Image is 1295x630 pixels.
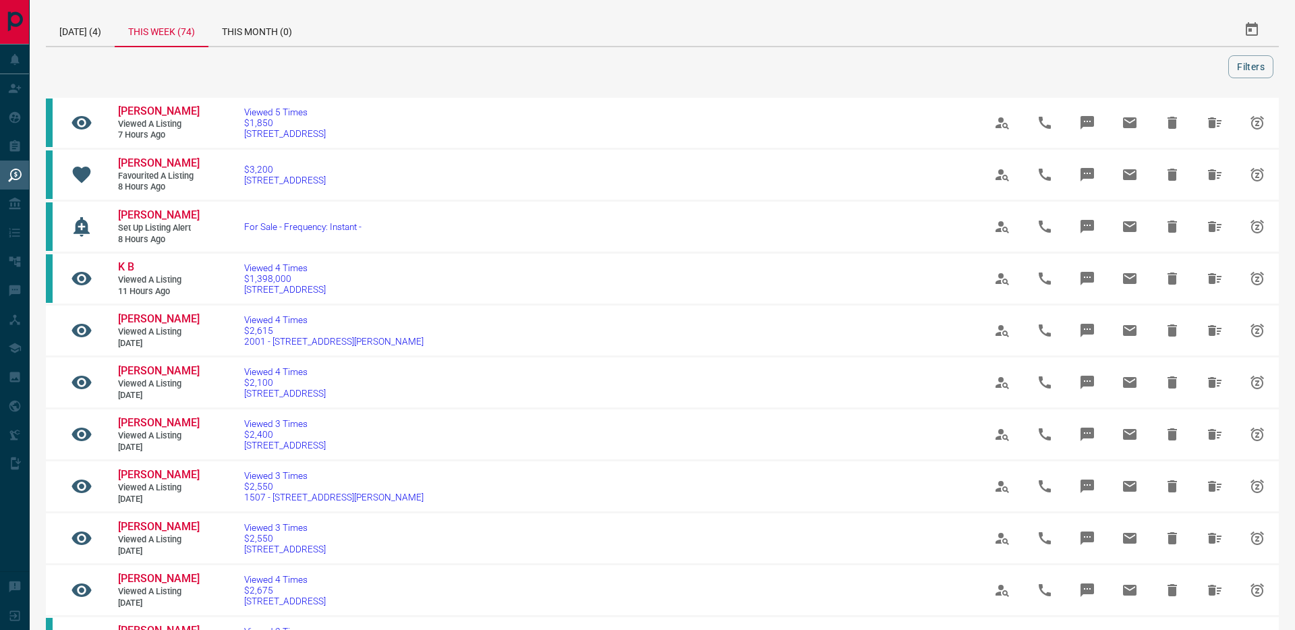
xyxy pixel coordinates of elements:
span: [PERSON_NAME] [118,364,200,377]
span: Viewed a Listing [118,482,199,494]
span: [PERSON_NAME] [118,105,200,117]
span: Snooze [1241,470,1273,503]
span: [PERSON_NAME] [118,520,200,533]
span: Snooze [1241,366,1273,399]
span: $3,200 [244,164,326,175]
a: $3,200[STREET_ADDRESS] [244,164,326,185]
a: K B [118,260,199,275]
span: View Profile [986,107,1018,139]
span: Favourited a Listing [118,171,199,182]
span: Hide All from Nwamaka Orgor [1199,159,1231,191]
span: Email [1114,107,1146,139]
span: Message [1071,366,1103,399]
span: Set up Listing Alert [118,223,199,234]
span: Hide All from Oleksandra Fesyk [1199,314,1231,347]
a: [PERSON_NAME] [118,312,199,326]
span: Hide [1156,314,1188,347]
span: View Profile [986,314,1018,347]
div: condos.ca [46,150,53,199]
span: $2,675 [244,585,326,596]
span: [PERSON_NAME] [118,468,200,481]
span: Message [1071,470,1103,503]
a: For Sale - Frequency: Instant - [244,221,362,232]
span: Call [1029,366,1061,399]
div: condos.ca [46,254,53,303]
span: Viewed 4 Times [244,314,424,325]
span: Viewed a Listing [118,378,199,390]
span: [DATE] [118,546,199,557]
span: Message [1071,522,1103,554]
span: $1,850 [244,117,326,128]
span: [PERSON_NAME] [118,312,200,325]
span: Call [1029,522,1061,554]
span: 1507 - [STREET_ADDRESS][PERSON_NAME] [244,492,424,503]
span: Hide [1156,262,1188,295]
span: Message [1071,107,1103,139]
a: Viewed 4 Times$2,100[STREET_ADDRESS] [244,366,326,399]
span: Message [1071,574,1103,606]
span: Call [1029,210,1061,243]
button: Select Date Range [1236,13,1268,46]
span: Hide [1156,159,1188,191]
span: Viewed a Listing [118,119,199,130]
span: [STREET_ADDRESS] [244,284,326,295]
span: Snooze [1241,210,1273,243]
span: 8 hours ago [118,234,199,246]
span: Snooze [1241,107,1273,139]
button: Filters [1228,55,1273,78]
span: Hide [1156,418,1188,451]
span: Snooze [1241,418,1273,451]
span: Email [1114,522,1146,554]
span: $2,550 [244,533,326,544]
span: Message [1071,210,1103,243]
span: Hide [1156,210,1188,243]
span: Viewed a Listing [118,326,199,338]
div: This Week (74) [115,13,208,47]
span: K B [118,260,134,273]
span: Hide All from Oleksandra Fesyk [1199,418,1231,451]
span: 7 hours ago [118,130,199,141]
span: Viewed a Listing [118,430,199,442]
span: [DATE] [118,442,199,453]
a: [PERSON_NAME] [118,364,199,378]
span: $2,615 [244,325,424,336]
span: Email [1114,574,1146,606]
span: Email [1114,159,1146,191]
span: Call [1029,470,1061,503]
span: Viewed 4 Times [244,262,326,273]
span: [DATE] [118,598,199,609]
span: Hide All from Oleksandra Fesyk [1199,366,1231,399]
a: Viewed 3 Times$2,550[STREET_ADDRESS] [244,522,326,554]
a: [PERSON_NAME] [118,520,199,534]
span: Hide [1156,574,1188,606]
span: Viewed 4 Times [244,574,326,585]
span: View Profile [986,262,1018,295]
span: [DATE] [118,390,199,401]
a: Viewed 4 Times$2,675[STREET_ADDRESS] [244,574,326,606]
span: Call [1029,418,1061,451]
span: 2001 - [STREET_ADDRESS][PERSON_NAME] [244,336,424,347]
a: [PERSON_NAME] [118,572,199,586]
span: Message [1071,159,1103,191]
span: Snooze [1241,314,1273,347]
span: [PERSON_NAME] [118,208,200,221]
span: View Profile [986,159,1018,191]
a: Viewed 4 Times$2,6152001 - [STREET_ADDRESS][PERSON_NAME] [244,314,424,347]
span: Snooze [1241,262,1273,295]
span: Hide All from K B [1199,262,1231,295]
div: condos.ca [46,202,53,251]
span: $2,400 [244,429,326,440]
span: Hide [1156,522,1188,554]
span: Viewed a Listing [118,275,199,286]
a: [PERSON_NAME] [118,208,199,223]
span: [PERSON_NAME] [118,156,200,169]
span: Email [1114,210,1146,243]
a: Viewed 3 Times$2,5501507 - [STREET_ADDRESS][PERSON_NAME] [244,470,424,503]
span: Snooze [1241,574,1273,606]
a: [PERSON_NAME] [118,156,199,171]
span: Viewed a Listing [118,534,199,546]
span: Viewed 3 Times [244,470,424,481]
span: $2,550 [244,481,424,492]
span: Call [1029,159,1061,191]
